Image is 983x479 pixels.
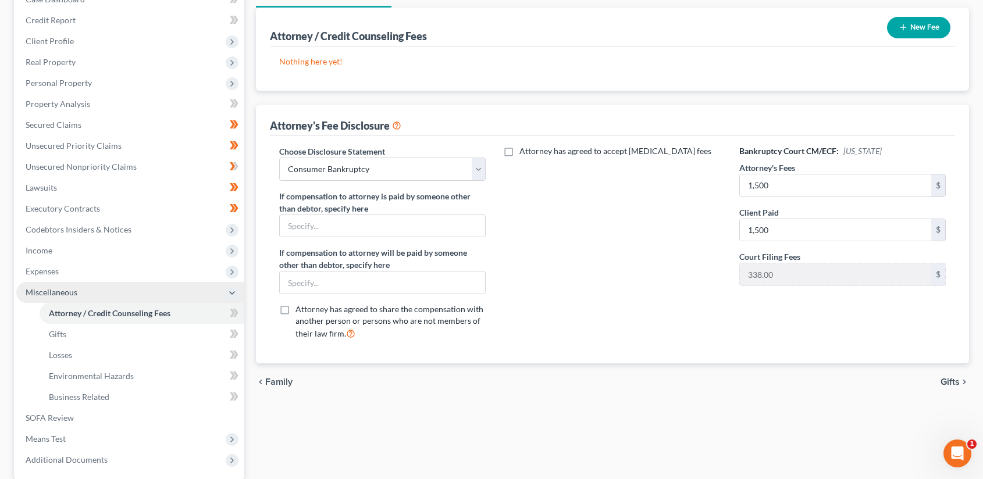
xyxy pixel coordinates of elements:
[26,99,90,109] span: Property Analysis
[739,162,795,174] label: Attorney's Fees
[941,377,960,387] span: Gifts
[265,377,293,387] span: Family
[739,206,779,219] label: Client Paid
[26,57,76,67] span: Real Property
[16,135,244,156] a: Unsecured Priority Claims
[26,141,122,151] span: Unsecured Priority Claims
[49,350,72,360] span: Losses
[16,407,244,428] a: SOFA Review
[931,263,945,285] div: $
[740,174,932,196] input: 0.00
[256,377,293,387] button: chevron_left Family
[931,174,945,196] div: $
[887,17,950,38] button: New Fee
[280,215,486,237] input: Specify...
[279,145,385,158] label: Choose Disclosure Statement
[739,251,800,263] label: Court Filing Fees
[26,266,59,276] span: Expenses
[26,162,137,171] span: Unsecured Nonpriority Claims
[26,245,52,255] span: Income
[26,413,74,423] span: SOFA Review
[943,439,971,467] iframe: Intercom live chat
[26,15,76,25] span: Credit Report
[843,146,882,156] span: [US_STATE]
[26,183,57,192] span: Lawsuits
[960,377,969,387] i: chevron_right
[49,308,170,318] span: Attorney / Credit Counseling Fees
[16,115,244,135] a: Secured Claims
[26,120,81,130] span: Secured Claims
[26,203,100,213] span: Executory Contracts
[931,219,945,241] div: $
[26,287,77,297] span: Miscellaneous
[279,56,946,67] p: Nothing here yet!
[26,224,131,234] span: Codebtors Insiders & Notices
[49,392,109,402] span: Business Related
[40,366,244,387] a: Environmental Hazards
[279,246,486,271] label: If compensation to attorney will be paid by someone other than debtor, specify here
[16,94,244,115] a: Property Analysis
[16,177,244,198] a: Lawsuits
[40,387,244,407] a: Business Related
[270,29,427,43] div: Attorney / Credit Counseling Fees
[740,263,932,285] input: 0.00
[49,371,134,381] span: Environmental Hazards
[26,78,92,88] span: Personal Property
[740,219,932,241] input: 0.00
[941,377,969,387] button: Gifts chevron_right
[26,455,108,464] span: Additional Documents
[256,377,265,387] i: chevron_left
[279,190,486,215] label: If compensation to attorney is paid by someone other than debtor, specify here
[295,304,483,338] span: Attorney has agreed to share the compensation with another person or persons who are not members ...
[519,146,711,156] span: Attorney has agreed to accept [MEDICAL_DATA] fees
[739,145,946,157] h6: Bankruptcy Court CM/ECF:
[16,198,244,219] a: Executory Contracts
[280,271,486,294] input: Specify...
[40,345,244,366] a: Losses
[16,10,244,31] a: Credit Report
[967,439,977,449] span: 1
[26,36,74,46] span: Client Profile
[16,156,244,177] a: Unsecured Nonpriority Claims
[270,119,401,133] div: Attorney's Fee Disclosure
[40,324,244,345] a: Gifts
[49,329,66,339] span: Gifts
[40,303,244,324] a: Attorney / Credit Counseling Fees
[26,434,66,444] span: Means Test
